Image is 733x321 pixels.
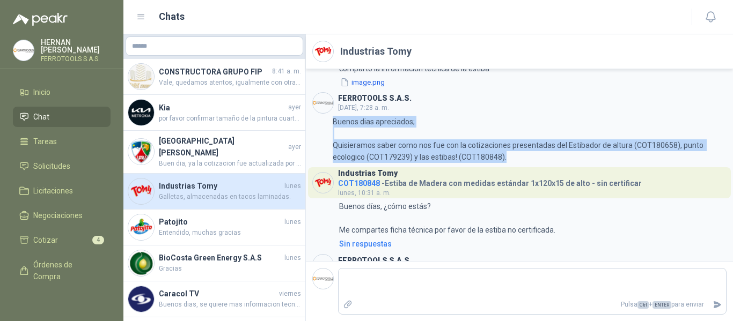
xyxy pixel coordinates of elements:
img: Company Logo [313,173,333,193]
span: viernes [279,289,301,299]
span: Buen dia, ya la cotizacion fue actualizada por el TV de 60 Pulgadas con la referencia solicitada. [159,159,301,169]
img: Logo peakr [13,13,68,26]
span: Buenos dias, se quiere mas informacion tecnica (capacidad, caudal, temperaturas, etc) para enviar... [159,300,301,310]
span: COT180848 [338,179,380,188]
h3: FERROTOOLS S.A.S. [338,258,412,264]
span: por favor confirmar tamaño de la pintura cuartos o galon [159,114,301,124]
h4: Industrias Tomy [159,180,282,192]
span: [DATE], 7:28 a. m. [338,104,389,111]
span: 8:41 a. m. [272,66,301,77]
a: Company Logo[GEOGRAPHIC_DATA][PERSON_NAME]ayerBuen dia, ya la cotizacion fue actualizada por el T... [123,131,305,174]
a: Licitaciones [13,181,111,201]
h2: Industrias Tomy [340,44,412,59]
a: Sin respuestas [337,238,727,250]
img: Company Logo [128,178,154,204]
h4: Patojito [159,216,282,228]
p: Buenos días, ¿cómo estás? Me compartes ficha técnica por favor de la estiba no certificada. [339,200,555,236]
a: Chat [13,107,111,127]
span: Gracias [159,264,301,274]
span: Vale, quedamos atentos, igualmente con otras solicitudes que realizamos a la marca logramos bloqu... [159,78,301,88]
a: Company LogoCONSTRUCTORA GRUPO FIP8:41 a. m.Vale, quedamos atentos, igualmente con otras solicitu... [123,59,305,95]
span: Chat [33,111,49,123]
p: Buenos dias apreciados; Quisieramos saber como nos fue con la cotizaciones presentadas del Estiba... [333,116,727,163]
img: Company Logo [128,139,154,165]
span: Cotizar [33,234,58,246]
span: lunes [284,217,301,227]
img: Company Logo [128,64,154,89]
h3: FERROTOOLS S.A.S. [338,95,412,101]
img: Company Logo [313,268,333,289]
img: Company Logo [13,40,34,61]
img: Company Logo [313,41,333,62]
a: Company LogoPatojitolunesEntendido, muchas gracias [123,210,305,245]
a: Negociaciones [13,205,111,226]
label: Adjuntar archivos [339,295,357,314]
a: Company LogoCaracol TVviernesBuenos dias, se quiere mas informacion tecnica (capacidad, caudal, t... [123,281,305,317]
button: image.png [339,77,386,88]
a: Órdenes de Compra [13,255,111,287]
div: Sin respuestas [339,238,392,250]
span: Galletas, almacenadas en tacos laminadas. [159,192,301,202]
img: Company Logo [313,255,333,275]
span: Ctrl [637,301,649,309]
span: lunes [284,181,301,191]
span: Entendido, muchas gracias [159,228,301,238]
span: 4 [92,236,104,244]
h4: CONSTRUCTORA GRUPO FIP [159,66,270,78]
h4: - Estiba de Madera con medidas estándar 1x120x15 de alto - sin certificar [338,176,642,186]
h4: [GEOGRAPHIC_DATA][PERSON_NAME] [159,135,286,159]
span: Solicitudes [33,160,70,172]
h4: Caracol TV [159,288,277,300]
button: Enviar [708,295,726,314]
span: lunes [284,253,301,263]
a: Tareas [13,131,111,152]
span: Licitaciones [33,185,73,197]
h4: Kia [159,102,286,114]
a: Cotizar4 [13,230,111,250]
img: Company Logo [313,93,333,113]
span: Inicio [33,86,50,98]
span: ENTER [653,301,671,309]
img: Company Logo [128,286,154,312]
span: ayer [288,102,301,113]
p: Pulsa + para enviar [357,295,709,314]
p: comparto la informacion tecnica de la estiba [339,63,489,74]
span: Órdenes de Compra [33,259,100,282]
h3: Industrias Tomy [338,170,398,176]
a: Company LogoIndustrias TomylunesGalletas, almacenadas en tacos laminadas. [123,174,305,210]
a: Company LogoKiaayerpor favor confirmar tamaño de la pintura cuartos o galon [123,95,305,131]
a: Solicitudes [13,156,111,176]
span: Negociaciones [33,210,83,221]
h1: Chats [159,9,185,24]
a: Inicio [13,82,111,102]
a: Company LogoBioCosta Green Energy S.A.SlunesGracias [123,245,305,281]
span: ayer [288,142,301,152]
span: lunes, 10:31 a. m. [338,189,391,197]
img: Company Logo [128,250,154,276]
img: Company Logo [128,100,154,125]
p: FERROTOOLS S.A.S. [41,56,111,62]
span: Tareas [33,136,57,147]
p: HERNAN [PERSON_NAME] [41,39,111,54]
a: Remisiones [13,291,111,311]
img: Company Logo [128,214,154,240]
h4: BioCosta Green Energy S.A.S [159,252,282,264]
